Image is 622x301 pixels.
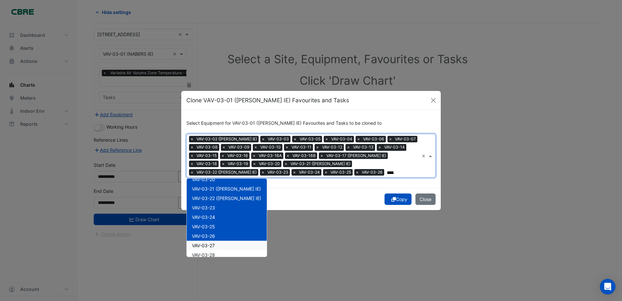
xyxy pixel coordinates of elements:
[192,243,215,248] span: VAV-03-27
[329,169,353,176] span: VAV-03-25
[192,224,215,229] span: VAV-03-25
[257,161,281,167] span: VAV-03-20
[266,136,291,142] span: VAV-03-03
[226,161,250,167] span: VAV-03-19
[351,144,375,150] span: VAV-03-13
[377,144,383,150] span: ×
[195,169,258,176] span: VAV-03-22 ([PERSON_NAME] IE)
[324,136,330,142] span: ×
[266,169,290,176] span: VAV-03-23
[195,152,218,159] span: VAV-03-15
[298,136,322,142] span: VAV-03-05
[192,205,215,210] span: VAV-03-23
[195,144,219,150] span: VAV-03-08
[292,136,298,142] span: ×
[330,136,354,142] span: VAV-03-04
[257,152,283,159] span: VAV-03-16A
[221,144,227,150] span: ×
[325,152,388,159] span: VAV-03-17 ([PERSON_NAME] IE)
[383,144,406,150] span: VAV-03-14
[189,136,195,142] span: ×
[345,144,351,150] span: ×
[187,179,267,257] div: Options List
[192,214,215,220] span: VAV-03-24
[195,161,219,167] span: VAV-03-18
[260,169,266,176] span: ×
[253,144,259,150] span: ×
[297,169,321,176] span: VAV-03-24
[251,152,257,159] span: ×
[251,161,257,167] span: ×
[259,144,282,150] span: VAV-03-10
[385,193,412,205] button: Copy
[320,144,344,150] span: VAV-03-12
[192,186,261,192] span: VAV-03-21 ([PERSON_NAME] IE)
[387,136,393,142] span: ×
[361,136,386,142] span: VAV-03-06
[195,136,259,142] span: VAV-03-02 ([PERSON_NAME] IE)
[600,279,615,294] div: Open Intercom Messenger
[260,136,266,142] span: ×
[220,161,226,167] span: ×
[186,121,436,126] h6: Select Equipment for VAV-03-01 ([PERSON_NAME] IE) Favourites and Tasks to be cloned to
[290,144,313,150] span: VAV-03-11
[220,152,226,159] span: ×
[319,152,325,159] span: ×
[428,95,438,105] button: Close
[284,144,290,150] span: ×
[354,169,360,176] span: ×
[189,169,195,176] span: ×
[415,193,436,205] button: Close
[192,233,215,239] span: VAV-03-26
[189,144,195,150] span: ×
[289,161,352,167] span: VAV-03-21 ([PERSON_NAME] IE)
[285,152,291,159] span: ×
[283,161,289,167] span: ×
[393,136,417,142] span: VAV-03-07
[360,169,384,176] span: VAV-03-26
[315,144,320,150] span: ×
[192,252,215,258] span: VAV-03-28
[323,169,329,176] span: ×
[189,161,195,167] span: ×
[291,152,317,159] span: VAV-03-16B
[189,152,195,159] span: ×
[226,152,250,159] span: VAV-03-16
[192,195,261,201] span: VAV-03-22 ([PERSON_NAME] IE)
[186,96,349,105] h5: Clone VAV-03-01 ([PERSON_NAME] IE) Favourites and Tasks
[192,177,215,182] span: VAV-03-20
[356,136,361,142] span: ×
[422,152,427,159] span: Clear
[291,169,297,176] span: ×
[227,144,251,150] span: VAV-03-09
